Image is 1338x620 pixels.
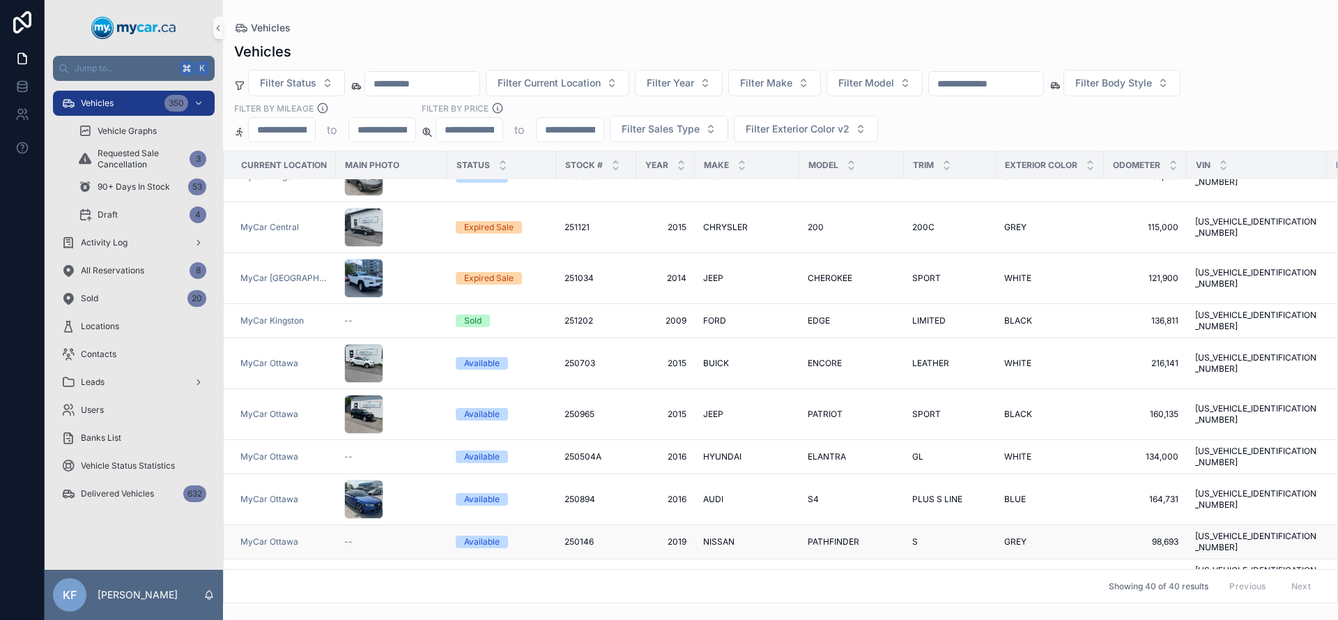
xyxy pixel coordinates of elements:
span: WHITE [1004,273,1031,284]
span: Exterior Color [1005,160,1077,171]
a: 2009 [645,315,686,326]
label: Filter By Mileage [234,102,314,114]
a: 216,141 [1112,358,1178,369]
span: K [197,63,208,74]
span: BLACK [1004,409,1032,420]
a: SPORT [912,409,987,420]
span: Showing 40 of 40 results [1109,581,1208,592]
a: 98,693 [1112,536,1178,547]
span: -- [344,451,353,462]
span: Model [808,160,838,171]
a: Available [456,536,548,548]
img: App logo [91,17,176,39]
span: 251034 [564,273,594,284]
a: S [912,536,987,547]
a: Sold [456,315,548,327]
a: [US_VEHICLE_IDENTIFICATION_NUMBER] [1195,403,1318,425]
a: MyCar Central [240,222,299,233]
a: PATRIOT [808,409,895,420]
button: Select Button [734,116,878,142]
a: 251202 [564,315,628,326]
a: NISSAN [703,536,791,547]
span: NISSAN [703,536,735,547]
button: Select Button [248,70,345,96]
a: MyCar Ottawa [240,536,328,547]
a: 115,000 [1112,222,1178,233]
span: [US_VEHICLE_IDENTIFICATION_NUMBER] [1195,565,1318,587]
span: Filter Model [838,76,894,90]
span: 250965 [564,409,594,420]
div: 632 [183,485,206,502]
a: MyCar Ottawa [240,358,298,369]
a: Available [456,357,548,370]
a: 250703 [564,358,628,369]
div: Available [464,357,500,370]
span: WHITE [1004,358,1031,369]
a: 121,900 [1112,273,1178,284]
a: Sold20 [53,286,215,311]
a: [US_VEHICLE_IDENTIFICATION_NUMBER] [1195,446,1318,468]
div: 350 [164,95,188,112]
a: Available [456,493,548,506]
span: Sold [81,293,98,304]
a: ELANTRA [808,451,895,462]
a: 250965 [564,409,628,420]
span: Filter Status [260,76,316,90]
a: Banks List [53,425,215,451]
a: CHEROKEE [808,273,895,284]
span: Odometer [1113,160,1160,171]
span: 2016 [645,494,686,505]
button: Jump to...K [53,56,215,81]
span: MyCar Ottawa [240,536,298,547]
a: BLACK [1004,315,1095,326]
a: Locations [53,314,215,339]
a: [US_VEHICLE_IDENTIFICATION_NUMBER] [1195,531,1318,553]
button: Select Button [486,70,629,96]
div: 3 [190,151,206,167]
a: WHITE [1004,358,1095,369]
label: FILTER BY PRICE [422,102,489,114]
span: Draft [98,209,118,220]
span: Filter Exterior Color v2 [746,122,849,136]
a: GL [912,451,987,462]
a: MyCar Ottawa [240,451,328,462]
h1: Vehicles [234,42,291,61]
a: MyCar Ottawa [240,494,328,505]
span: All Reservations [81,265,144,276]
a: Vehicle Graphs [70,119,215,144]
a: Available [456,451,548,463]
span: SPORT [912,273,941,284]
div: 4 [190,206,206,223]
span: MyCar Kingston [240,315,304,326]
div: Available [464,493,500,506]
a: 2016 [645,451,686,462]
span: BLUE [1004,494,1026,505]
a: [US_VEHICLE_IDENTIFICATION_NUMBER] [1195,310,1318,332]
a: 2019 [645,536,686,547]
span: JEEP [703,409,723,420]
span: CHEROKEE [808,273,852,284]
a: JEEP [703,409,791,420]
a: PLUS S LINE [912,494,987,505]
a: MyCar Ottawa [240,494,298,505]
a: Requested Sale Cancellation3 [70,146,215,172]
span: Trim [913,160,934,171]
span: 2015 [645,409,686,420]
a: 200C [912,222,987,233]
span: Jump to... [75,63,174,74]
span: Filter Year [647,76,694,90]
span: [US_VEHICLE_IDENTIFICATION_NUMBER] [1195,216,1318,239]
span: ENCORE [808,358,842,369]
a: MyCar Ottawa [240,409,328,420]
span: Users [81,404,104,416]
a: MyCar Ottawa [240,358,328,369]
div: Expired Sale [464,272,514,285]
a: MyCar [GEOGRAPHIC_DATA] [240,273,328,284]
